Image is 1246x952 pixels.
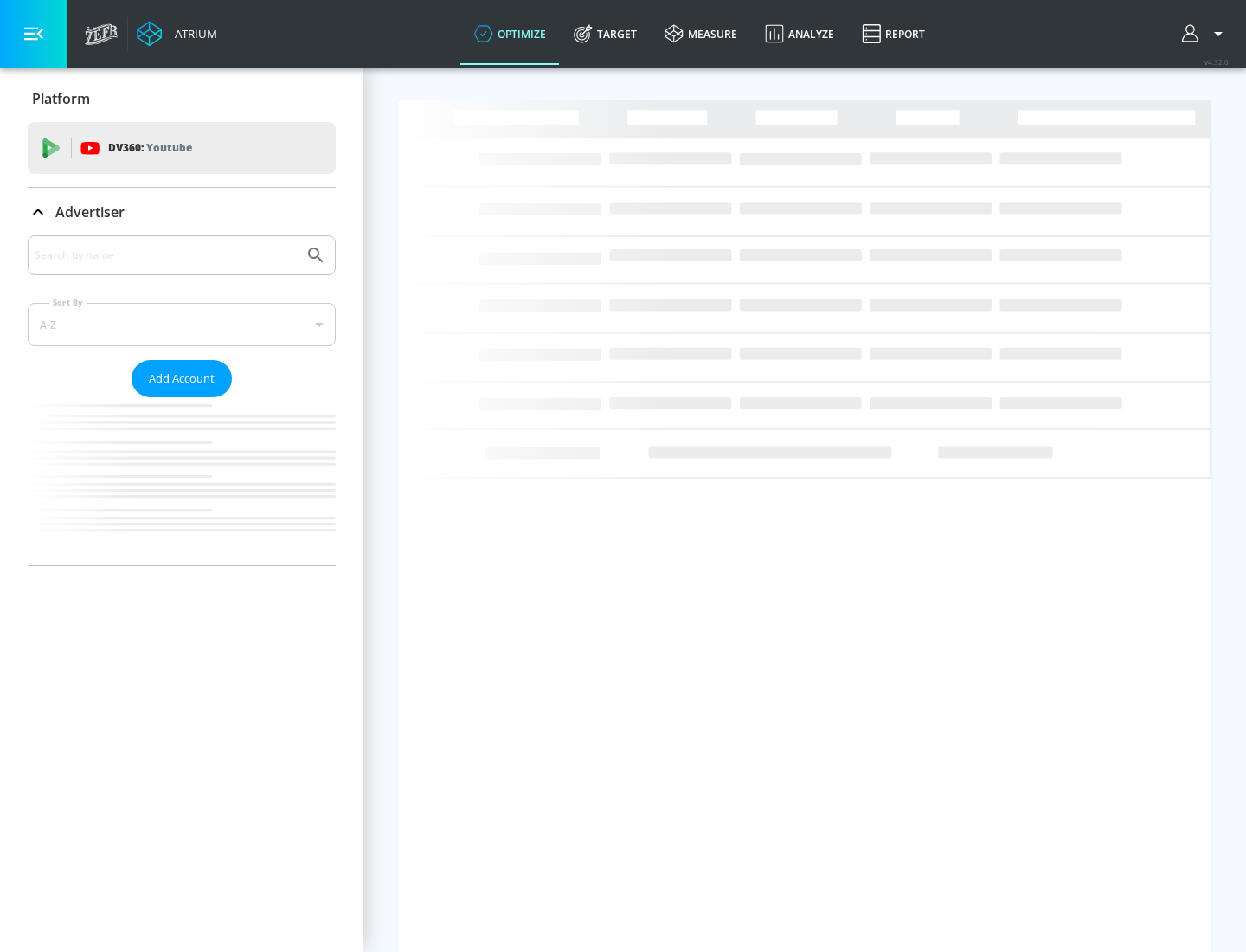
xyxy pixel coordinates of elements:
[168,26,217,42] div: Atrium
[28,74,336,123] div: Platform
[132,360,232,397] button: Add Account
[146,138,192,157] p: Youtube
[49,297,87,308] label: Sort By
[35,244,297,267] input: Search by name
[32,89,90,108] p: Platform
[848,3,939,65] a: Report
[651,3,751,65] a: measure
[149,369,215,389] span: Add Account
[55,203,125,222] p: Advertiser
[28,397,336,565] nav: list of Advertiser
[108,138,192,158] p: DV360:
[28,188,336,236] div: Advertiser
[1204,57,1229,67] span: v 4.32.0
[28,122,336,174] div: DV360: Youtube
[751,3,848,65] a: Analyze
[460,3,560,65] a: optimize
[28,303,336,346] div: A-Z
[137,21,217,47] a: Atrium
[560,3,651,65] a: Target
[28,235,336,565] div: Advertiser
